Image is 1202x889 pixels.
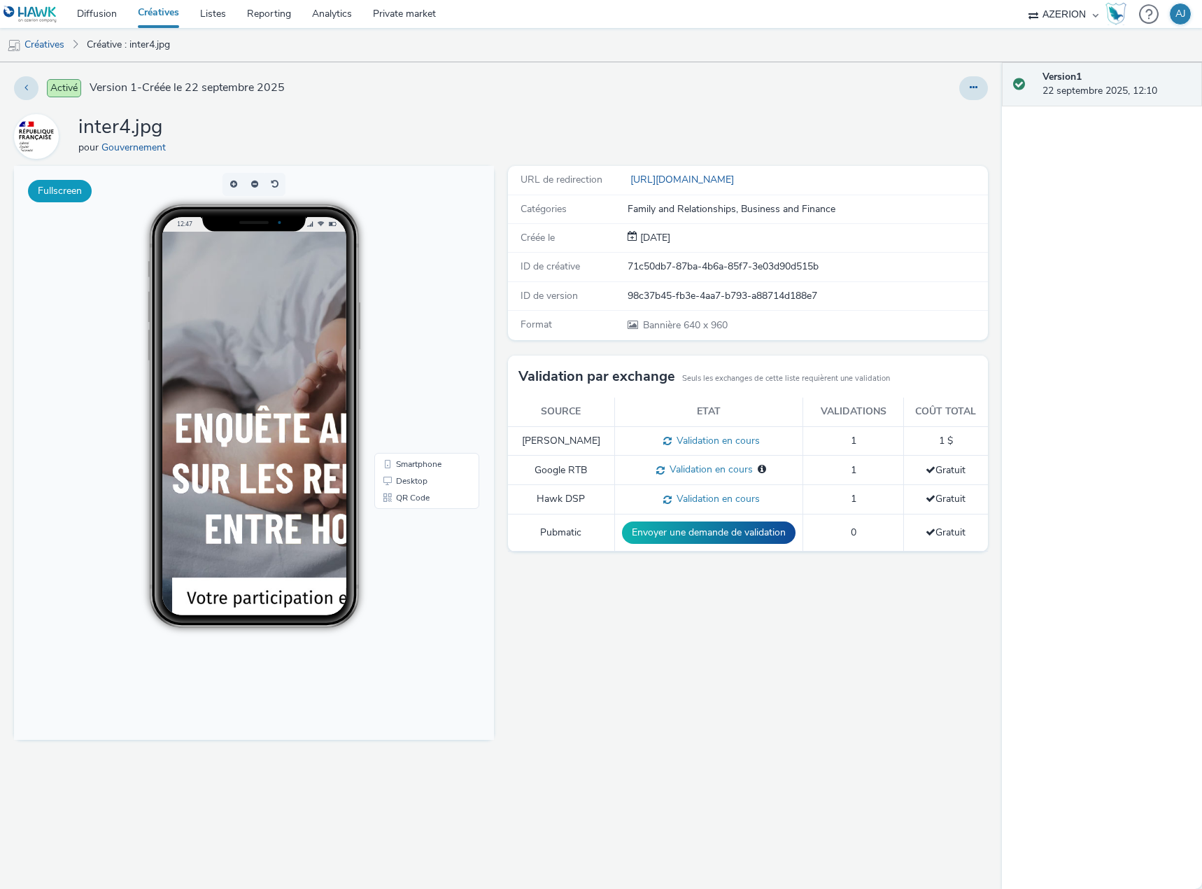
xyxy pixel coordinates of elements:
[148,66,462,536] img: Advertisement preview
[926,492,966,505] span: Gratuit
[615,398,803,426] th: Etat
[521,202,567,216] span: Catégories
[637,231,670,244] span: [DATE]
[628,202,987,216] div: Family and Relationships, Business and Finance
[939,434,953,447] span: 1 $
[521,173,602,186] span: URL de redirection
[508,514,615,552] td: Pubmatic
[803,398,904,426] th: Validations
[851,492,856,505] span: 1
[521,260,580,273] span: ID de créative
[363,290,462,307] li: Smartphone
[78,114,171,141] h1: inter4.jpg
[1175,3,1186,24] div: AJ
[382,294,427,302] span: Smartphone
[382,311,413,319] span: Desktop
[672,492,760,505] span: Validation en cours
[622,521,796,544] button: Envoyer une demande de validation
[363,307,462,323] li: Desktop
[851,526,856,539] span: 0
[628,289,987,303] div: 98c37b45-fb3e-4aa7-b793-a88714d188e7
[508,485,615,514] td: Hawk DSP
[643,318,684,332] span: Bannière
[78,141,101,154] span: pour
[851,463,856,477] span: 1
[926,526,966,539] span: Gratuit
[80,28,177,62] a: Créative : inter4.jpg
[1042,70,1082,83] strong: Version 1
[682,373,890,384] small: Seuls les exchanges de cette liste requièrent une validation
[363,323,462,340] li: QR Code
[508,456,615,485] td: Google RTB
[163,54,178,62] span: 12:47
[508,398,615,426] th: Source
[1042,70,1191,99] div: 22 septembre 2025, 12:10
[28,180,92,202] button: Fullscreen
[518,366,675,387] h3: Validation par exchange
[1105,3,1132,25] a: Hawk Academy
[7,38,21,52] img: mobile
[3,6,57,23] img: undefined Logo
[637,231,670,245] div: Création 22 septembre 2025, 12:10
[90,80,285,96] span: Version 1 - Créée le 22 septembre 2025
[508,426,615,456] td: [PERSON_NAME]
[926,463,966,477] span: Gratuit
[628,260,987,274] div: 71c50db7-87ba-4b6a-85f7-3e03d90d515b
[665,463,753,476] span: Validation en cours
[904,398,988,426] th: Coût total
[16,116,57,157] img: Gouvernement
[1105,3,1126,25] img: Hawk Academy
[642,318,728,332] span: 640 x 960
[628,173,740,186] a: [URL][DOMAIN_NAME]
[851,434,856,447] span: 1
[521,289,578,302] span: ID de version
[521,231,555,244] span: Créée le
[47,79,81,97] span: Activé
[382,328,416,336] span: QR Code
[521,318,552,331] span: Format
[14,129,64,143] a: Gouvernement
[101,141,171,154] a: Gouvernement
[672,434,760,447] span: Validation en cours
